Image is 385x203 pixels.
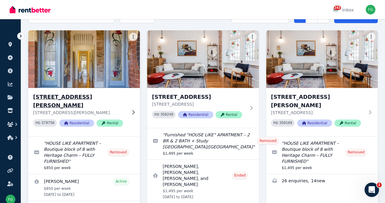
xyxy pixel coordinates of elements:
[266,174,378,189] a: Enquiries for 2/29 Alison Road, Randwick
[152,93,245,101] h3: [STREET_ADDRESS]
[334,120,361,127] span: Rental
[178,111,213,118] span: Residential
[147,128,259,159] a: Edit listing: Furnished "HOUSE LIKE" APARTMENT – 2 BR & 2 BATH + Study Nook RANDWICK/KENSINGTON
[216,111,242,118] span: Rental
[271,110,365,116] p: [STREET_ADDRESS]
[28,174,140,201] a: View details for Patrick Campisi
[10,5,51,14] img: RentBetter
[35,121,40,125] small: PID
[28,137,140,174] a: Edit listing: HOUSE LIKE APARTMENT – Boutique block of 8 with Heritage Charm – FULLY FURNISHED
[248,33,257,41] button: More options
[367,33,375,41] button: More options
[33,110,127,116] p: [STREET_ADDRESS][PERSON_NAME]
[377,183,382,187] span: 1
[42,121,54,125] code: 379750
[154,113,159,116] small: PID
[266,137,378,174] a: Edit listing: HOUSE LIKE APARTMENT – Boutique block of 8 with Heritage Charm – FULLY FURNISHED
[147,30,259,128] a: 2/29 Alison Road, Kensington[STREET_ADDRESS][STREET_ADDRESS]PID 350249ResidentialRental
[28,30,140,136] a: 1/29 Alison Rd, Kensington[STREET_ADDRESS][PERSON_NAME][STREET_ADDRESS][PERSON_NAME]PID 379750Res...
[266,30,378,136] a: 2/29 Alison Road, Randwick[STREET_ADDRESS][PERSON_NAME][STREET_ADDRESS]PID 350189ResidentialRental
[147,30,259,88] img: 2/29 Alison Road, Kensington
[333,7,354,13] div: Inbox
[152,101,245,107] p: [STREET_ADDRESS]
[365,183,379,197] iframe: Intercom live chat
[273,121,278,125] small: PID
[271,93,365,110] h3: [STREET_ADDRESS][PERSON_NAME]
[147,160,259,203] a: View details for Eivind Eide, Birk Bruheim, Magnus Vennerød, and Vemund Akerjordet
[97,120,123,127] span: Rental
[160,113,173,117] code: 350249
[279,121,292,125] code: 350189
[26,29,143,89] img: 1/29 Alison Rd, Kensington
[266,30,378,88] img: 2/29 Alison Road, Randwick
[334,6,341,10] span: 142
[129,33,137,41] button: More options
[297,120,332,127] span: Residential
[366,5,375,14] img: Franco Gugliotta
[59,120,94,127] span: Residential
[33,93,127,110] h3: [STREET_ADDRESS][PERSON_NAME]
